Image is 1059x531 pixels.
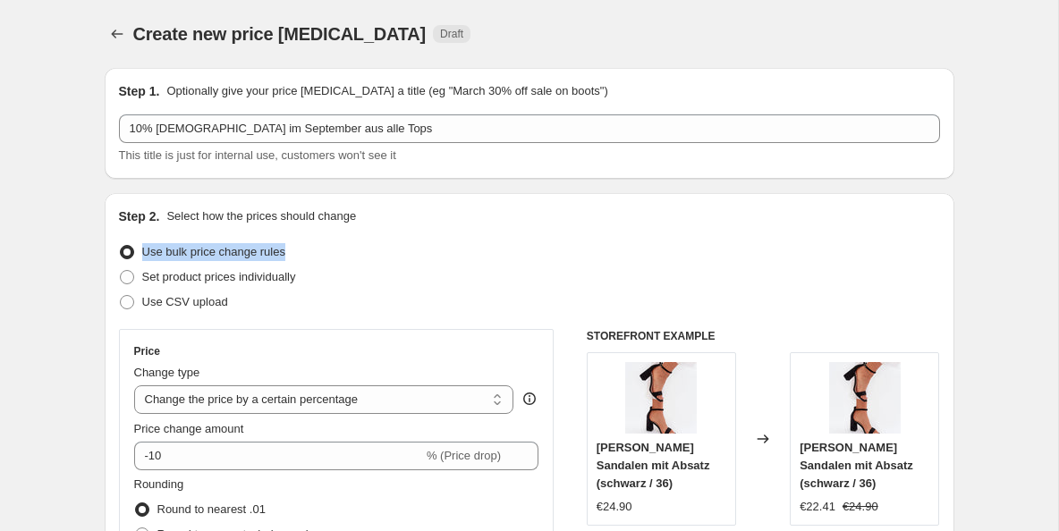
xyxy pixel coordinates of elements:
[597,441,710,490] span: [PERSON_NAME] Sandalen mit Absatz (schwarz / 36)
[142,295,228,308] span: Use CSV upload
[157,502,266,516] span: Round to nearest .01
[800,498,835,516] div: €22.41
[119,82,160,100] h2: Step 1.
[587,329,940,343] h6: STOREFRONT EXAMPLE
[166,207,356,225] p: Select how the prices should change
[134,477,184,491] span: Rounding
[134,366,200,379] span: Change type
[134,344,160,358] h3: Price
[134,422,244,435] span: Price change amount
[829,362,901,434] img: custom1000x1500_1086447_80x.jpg
[843,498,878,516] strike: €24.90
[134,442,423,470] input: -15
[427,449,501,462] span: % (Price drop)
[521,390,538,408] div: help
[119,114,940,143] input: 30% off holiday sale
[142,270,296,283] span: Set product prices individually
[133,24,427,44] span: Create new price [MEDICAL_DATA]
[166,82,607,100] p: Optionally give your price [MEDICAL_DATA] a title (eg "March 30% off sale on boots")
[597,498,632,516] div: €24.90
[119,148,396,162] span: This title is just for internal use, customers won't see it
[142,245,285,258] span: Use bulk price change rules
[625,362,697,434] img: custom1000x1500_1086447_80x.jpg
[119,207,160,225] h2: Step 2.
[800,441,913,490] span: [PERSON_NAME] Sandalen mit Absatz (schwarz / 36)
[440,27,463,41] span: Draft
[105,21,130,46] button: Price change jobs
